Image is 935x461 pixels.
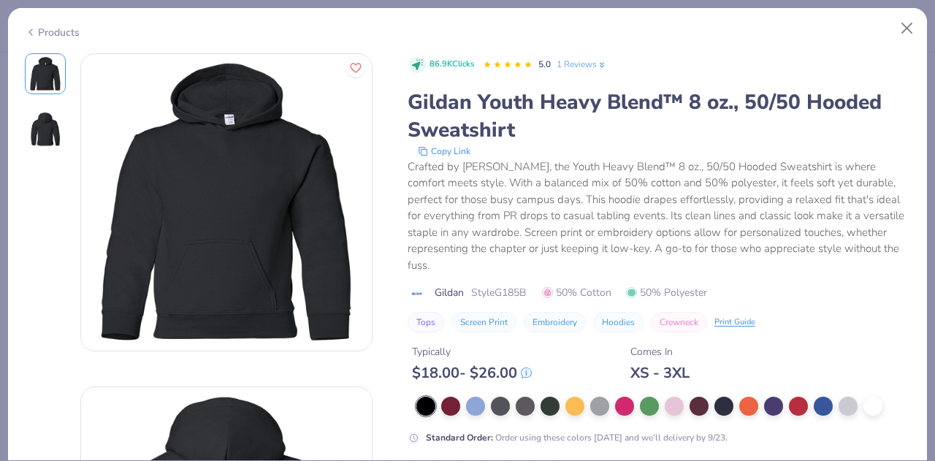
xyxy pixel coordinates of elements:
[426,432,493,443] strong: Standard Order :
[408,312,444,332] button: Tops
[893,15,921,42] button: Close
[593,312,644,332] button: Hoodies
[408,159,911,274] div: Crafted by [PERSON_NAME], the Youth Heavy Blend™ 8 oz., 50/50 Hooded Sweatshirt is where comfort ...
[471,285,526,300] span: Style G185B
[408,88,911,144] div: Gildan Youth Heavy Blend™ 8 oz., 50/50 Hooded Sweatshirt
[346,58,365,77] button: Like
[630,364,690,382] div: XS - 3XL
[412,344,532,359] div: Typically
[630,344,690,359] div: Comes In
[412,364,532,382] div: $ 18.00 - $ 26.00
[435,285,464,300] span: Gildan
[524,312,586,332] button: Embroidery
[28,112,63,147] img: Back
[28,56,63,91] img: Front
[483,53,533,77] div: 5.0 Stars
[426,431,728,444] div: Order using these colors [DATE] and we’ll delivery by 9/23.
[430,58,474,71] span: 86.9K Clicks
[413,144,475,159] button: copy to clipboard
[626,285,707,300] span: 50% Polyester
[81,57,372,348] img: Front
[557,58,607,71] a: 1 Reviews
[651,312,707,332] button: Crewneck
[542,285,611,300] span: 50% Cotton
[538,58,551,70] span: 5.0
[451,312,516,332] button: Screen Print
[714,316,755,329] div: Print Guide
[25,25,80,40] div: Products
[408,288,427,300] img: brand logo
